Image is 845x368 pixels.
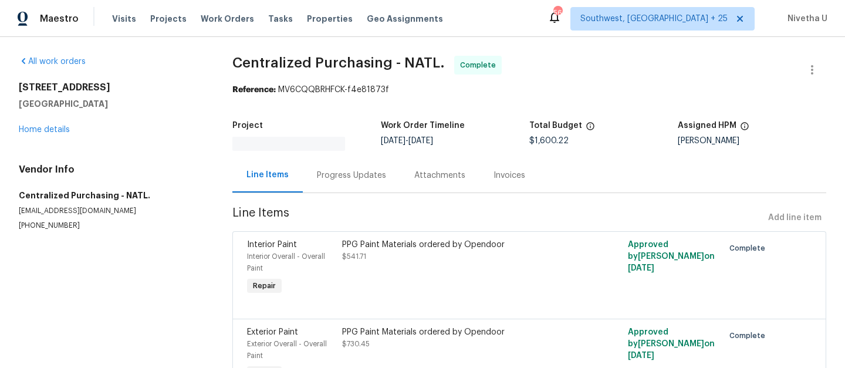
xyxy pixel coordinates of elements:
[678,121,736,130] h5: Assigned HPM
[19,98,204,110] h5: [GEOGRAPHIC_DATA]
[19,190,204,201] h5: Centralized Purchasing - NATL.
[586,121,595,137] span: The total cost of line items that have been proposed by Opendoor. This sum includes line items th...
[381,121,465,130] h5: Work Order Timeline
[729,330,770,342] span: Complete
[783,13,827,25] span: Nivetha U
[19,126,70,134] a: Home details
[628,241,715,272] span: Approved by [PERSON_NAME] on
[729,242,770,254] span: Complete
[232,121,263,130] h5: Project
[628,328,715,360] span: Approved by [PERSON_NAME] on
[381,137,405,145] span: [DATE]
[19,58,86,66] a: All work orders
[232,56,445,70] span: Centralized Purchasing - NATL.
[307,13,353,25] span: Properties
[317,170,386,181] div: Progress Updates
[342,253,366,260] span: $541.71
[232,207,763,229] span: Line Items
[19,221,204,231] p: [PHONE_NUMBER]
[268,15,293,23] span: Tasks
[342,239,573,251] div: PPG Paint Materials ordered by Opendoor
[367,13,443,25] span: Geo Assignments
[553,7,562,19] div: 569
[342,326,573,338] div: PPG Paint Materials ordered by Opendoor
[460,59,501,71] span: Complete
[248,280,280,292] span: Repair
[414,170,465,181] div: Attachments
[150,13,187,25] span: Projects
[19,82,204,93] h2: [STREET_ADDRESS]
[342,340,370,347] span: $730.45
[740,121,749,137] span: The hpm assigned to this work order.
[628,352,654,360] span: [DATE]
[232,84,826,96] div: MV6CQQBRHFCK-f4e81873f
[580,13,728,25] span: Southwest, [GEOGRAPHIC_DATA] + 25
[232,86,276,94] b: Reference:
[19,164,204,175] h4: Vendor Info
[247,340,327,359] span: Exterior Overall - Overall Paint
[494,170,525,181] div: Invoices
[529,121,582,130] h5: Total Budget
[247,253,325,272] span: Interior Overall - Overall Paint
[408,137,433,145] span: [DATE]
[628,264,654,272] span: [DATE]
[529,137,569,145] span: $1,600.22
[19,206,204,216] p: [EMAIL_ADDRESS][DOMAIN_NAME]
[40,13,79,25] span: Maestro
[247,328,298,336] span: Exterior Paint
[112,13,136,25] span: Visits
[247,241,297,249] span: Interior Paint
[246,169,289,181] div: Line Items
[201,13,254,25] span: Work Orders
[678,137,826,145] div: [PERSON_NAME]
[381,137,433,145] span: -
